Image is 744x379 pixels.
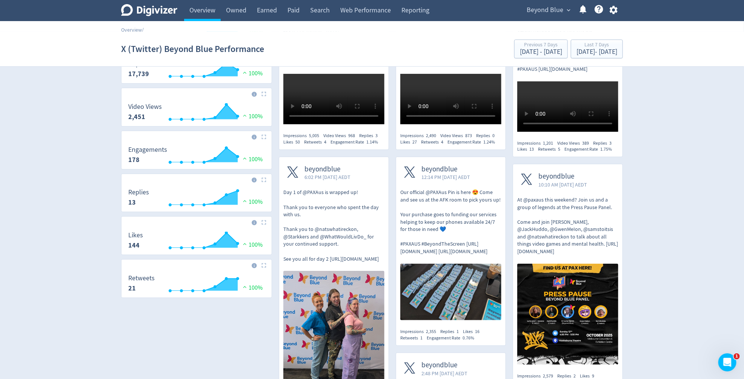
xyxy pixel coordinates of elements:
[283,189,384,263] p: Day 1 of @PAXAus is wrapped up! Thank you to everyone who spent the day with us. Thank you to @na...
[400,133,440,139] div: Impressions
[400,139,421,145] div: Likes
[476,133,499,139] div: Replies
[592,373,594,379] span: 9
[121,26,142,33] a: Overview
[128,112,145,121] strong: 2,451
[261,92,266,96] img: Placeholder
[241,113,263,120] span: 100%
[241,241,263,249] span: 100%
[241,241,249,247] img: positive-performance.svg
[283,139,304,145] div: Likes
[538,146,564,153] div: Retweets
[400,189,501,255] p: Our official @PAXAus Pin is here 😍 Come and see us at the AFK room to pick yours up! Your purchas...
[564,146,616,153] div: Engagement Rate
[128,231,143,240] dt: Likes
[524,4,572,16] button: Beyond Blue
[125,275,269,295] svg: Retweets 21
[718,353,736,371] iframe: Intercom live chat
[400,329,440,335] div: Impressions
[128,198,136,207] strong: 13
[520,42,562,49] div: Previous 7 Days
[304,173,350,181] span: 6:02 PM [DATE] AEDT
[593,140,616,147] div: Replies
[359,133,382,139] div: Replies
[125,146,269,166] svg: Engagements 178
[565,7,572,14] span: expand_more
[734,353,740,359] span: 1
[396,157,506,323] a: beyondblue12:14 PM [DATE] AEDTOur official @PAXAus Pin is here 😍 Come and see us at the AFK room ...
[142,26,144,33] span: /
[441,139,443,145] span: 4
[447,139,499,145] div: Engagement Rate
[421,139,447,145] div: Retweets
[421,165,470,174] span: beyondblue
[241,198,249,204] img: positive-performance.svg
[261,220,266,225] img: Placeholder
[400,335,427,341] div: Retweets
[517,140,557,147] div: Impressions
[128,284,136,293] strong: 21
[125,103,269,123] svg: Video Views 2,451
[426,329,436,335] span: 2,355
[261,263,266,268] img: Placeholder
[330,139,382,145] div: Engagement Rate
[463,329,484,335] div: Likes
[517,146,538,153] div: Likes
[375,133,378,139] span: 3
[309,133,319,139] span: 5,005
[492,133,495,139] span: 0
[576,49,617,55] div: [DATE] - [DATE]
[457,329,459,335] span: 1
[304,165,350,174] span: beyondblue
[241,284,263,292] span: 100%
[125,232,269,252] svg: Likes 144
[573,373,576,379] span: 2
[571,40,623,58] button: Last 7 Days[DATE]- [DATE]
[304,139,330,145] div: Retweets
[558,146,560,152] span: 5
[241,198,263,206] span: 100%
[463,335,474,341] span: 0.76%
[128,241,140,250] strong: 144
[609,140,612,146] span: 3
[261,134,266,139] img: Placeholder
[582,140,589,146] span: 389
[128,69,149,78] strong: 17,739
[323,133,359,139] div: Video Views
[241,113,249,118] img: positive-performance.svg
[426,133,436,139] span: 2,490
[600,146,612,152] span: 1.75%
[241,156,249,161] img: positive-performance.svg
[241,284,249,290] img: positive-performance.svg
[366,139,378,145] span: 1.14%
[543,140,553,146] span: 1,201
[348,133,355,139] span: 968
[557,140,593,147] div: Video Views
[517,196,618,255] p: At @paxaus this weekend? Join us and a group of legends at the Press Pause Panel. Come and join [...
[128,274,155,283] dt: Retweets
[241,70,249,75] img: positive-performance.svg
[128,188,149,197] dt: Replies
[465,133,472,139] span: 873
[421,370,467,377] span: 2:48 PM [DATE] AEDT
[241,156,263,163] span: 100%
[125,60,269,80] svg: Impressions 17,739
[529,146,534,152] span: 13
[261,177,266,182] img: Placeholder
[420,335,423,341] span: 1
[513,164,623,367] a: beyondblue10:10 AM [DATE] AEDTAt @paxaus this weekend? Join us and a group of legends at the Pres...
[576,42,617,49] div: Last 7 Days
[538,181,587,188] span: 10:10 AM [DATE] AEDT
[128,102,162,111] dt: Video Views
[128,145,167,154] dt: Engagements
[483,139,495,145] span: 1.24%
[295,139,300,145] span: 50
[283,133,323,139] div: Impressions
[324,139,326,145] span: 4
[241,70,263,77] span: 100%
[421,361,467,370] span: beyondblue
[412,139,417,145] span: 27
[440,329,463,335] div: Replies
[128,155,140,164] strong: 178
[421,173,470,181] span: 12:14 PM [DATE] AEDT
